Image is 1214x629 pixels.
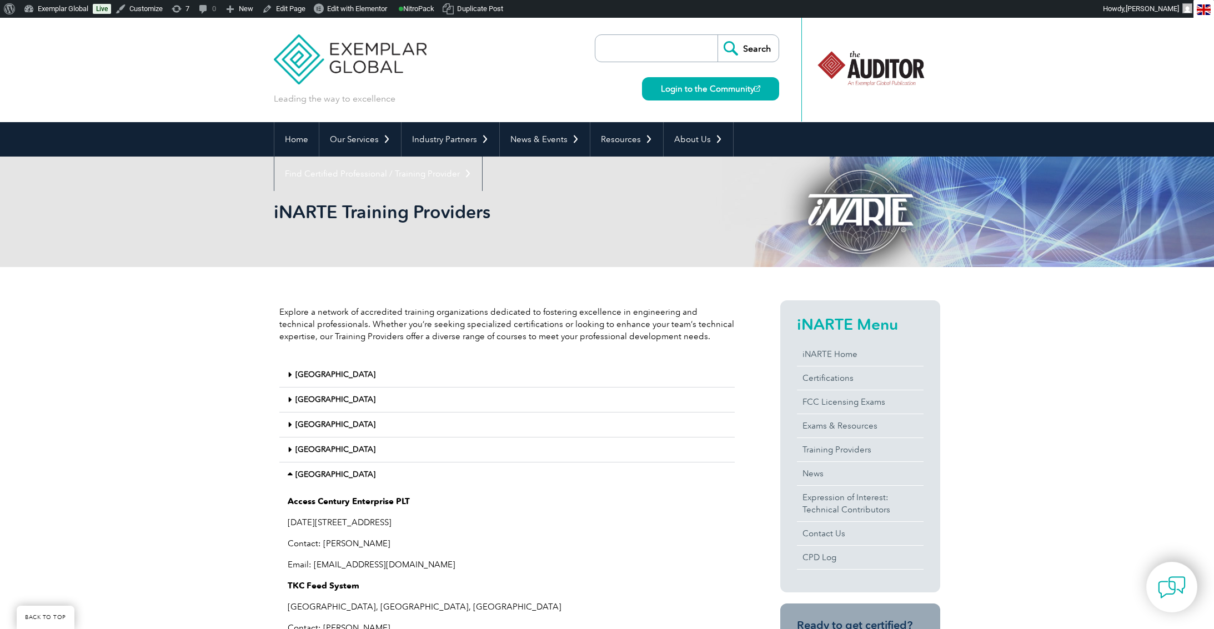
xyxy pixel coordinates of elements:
a: Login to the Community [642,77,779,100]
a: Training Providers [797,438,924,461]
span: [PERSON_NAME] [1126,4,1179,13]
p: [GEOGRAPHIC_DATA], [GEOGRAPHIC_DATA], [GEOGRAPHIC_DATA] [288,601,726,613]
div: [GEOGRAPHIC_DATA] [279,412,735,437]
img: open_square.png [754,85,760,92]
a: News [797,462,924,485]
p: Leading the way to excellence [274,93,395,105]
a: CPD Log [797,546,924,569]
a: BACK TO TOP [17,606,74,629]
p: [DATE][STREET_ADDRESS] [288,516,726,529]
a: Contact Us [797,522,924,545]
p: Email: [EMAIL_ADDRESS][DOMAIN_NAME] [288,558,726,571]
div: [GEOGRAPHIC_DATA] [279,388,735,412]
a: Industry Partners [402,122,499,157]
img: en [1197,4,1211,15]
div: [GEOGRAPHIC_DATA] [279,437,735,462]
div: [GEOGRAPHIC_DATA] [279,462,735,487]
p: Contact: [PERSON_NAME] [288,537,726,550]
a: Expression of Interest:Technical Contributors [797,486,924,521]
a: [GEOGRAPHIC_DATA] [295,445,375,454]
input: Search [718,35,779,62]
a: About Us [664,122,733,157]
a: [GEOGRAPHIC_DATA] [295,370,375,379]
a: Certifications [797,366,924,390]
img: contact-chat.png [1158,573,1186,601]
a: Home [274,122,319,157]
a: News & Events [500,122,590,157]
strong: TKC Feed System [288,581,359,591]
div: [GEOGRAPHIC_DATA] [279,363,735,388]
a: Resources [590,122,663,157]
span: Edit with Elementor [327,4,387,13]
p: Explore a network of accredited training organizations dedicated to fostering excellence in engin... [279,306,735,343]
a: [GEOGRAPHIC_DATA] [295,395,375,404]
img: Exemplar Global [274,18,427,84]
a: [GEOGRAPHIC_DATA] [295,420,375,429]
a: Exams & Resources [797,414,924,437]
h1: iNARTE Training Providers [274,201,700,223]
a: iNARTE Home [797,343,924,366]
h2: iNARTE Menu [797,315,924,333]
a: Live [93,4,111,14]
strong: Access Century Enterprise PLT [288,496,410,506]
a: Our Services [319,122,401,157]
a: FCC Licensing Exams [797,390,924,414]
a: Find Certified Professional / Training Provider [274,157,482,191]
a: [GEOGRAPHIC_DATA] [295,470,375,479]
